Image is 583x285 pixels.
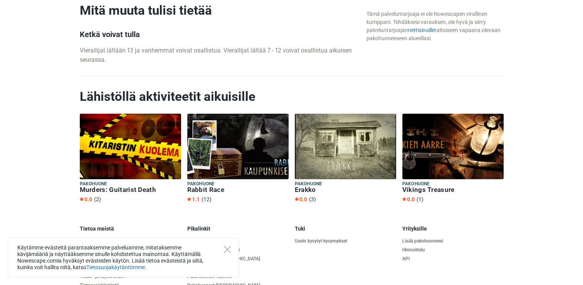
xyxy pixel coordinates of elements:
[86,264,145,270] a: Tietosuojakäytäntömme
[80,89,504,104] h2: Lähistöllä aktiviteetit aikuisille
[402,256,504,262] a: API
[187,114,289,204] a: Pakohuone Rabbit Race 1.1 (12)
[80,30,360,39] h3: Ketkä voivat tulla
[295,114,396,204] a: Pakohuone Erakko 0.0 (3)
[309,196,316,202] span: (3)
[402,196,415,202] span: 0.0
[80,181,181,187] h5: Pakohuone
[295,196,307,202] span: 0.0
[8,238,239,277] div: Käytämme evästeitä parantaaksemme palveluamme, mitataksemme kävijämääriä ja näyttääksemme sinulle...
[80,186,181,194] h6: Murders: Guitarist Death
[402,238,504,244] a: Lisää pakohuoneesi
[402,247,504,253] a: Hinnoittelu
[80,114,181,204] a: Pakohuone Murders: Guitarist Death 0.0 (2)
[187,181,289,187] h5: Pakohuone
[187,196,200,202] span: 1.1
[295,226,396,232] h5: Tuki
[80,226,181,232] h5: Tietoa meistä
[295,181,396,187] h5: Pakohuone
[295,186,396,194] h6: Erakko
[408,27,434,33] a: nettisivuille
[402,226,504,232] h5: Yrityksille
[224,246,231,253] button: Close
[80,3,360,18] h2: Mitä muuta tulisi tietää
[366,10,503,42] div: Tämä palveluntarjoaja ei ole Nowescapen virallinen kumppani. Tehdäksesi varauksen, ole hyvä ja si...
[80,46,360,64] p: Vierailijat iältään 13 ja vanhemmat voivat osallistua. Vierailijat iältää 7 - 12 voivat osallistu...
[402,181,504,187] h5: Pakohuone
[80,196,92,202] span: 0.0
[94,196,101,202] span: (2)
[187,226,289,232] h5: Pikalinkit
[295,238,396,244] a: Usein kysytyt kysymykset
[417,196,423,202] span: (1)
[402,114,504,204] a: Pakohuone Vikings Treasure 0.0 (1)
[202,196,212,202] span: (12)
[402,186,504,194] h6: Vikings Treasure
[187,186,289,194] h6: Rabbit Race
